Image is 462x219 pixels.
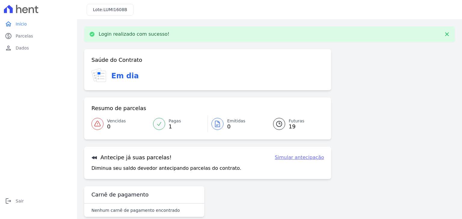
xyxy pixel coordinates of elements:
h3: Antecipe já suas parcelas! [91,154,172,161]
i: logout [5,197,12,205]
i: home [5,20,12,28]
h3: Resumo de parcelas [91,105,146,112]
span: LUMI1608B [103,7,127,12]
span: Emitidas [227,118,245,124]
a: logoutSair [2,195,75,207]
span: Futuras [289,118,304,124]
span: Vencidas [107,118,126,124]
p: Diminua seu saldo devedor antecipando parcelas do contrato. [91,165,241,172]
h3: Lote: [93,7,127,13]
a: Pagas 1 [149,115,208,132]
span: Pagas [169,118,181,124]
span: 1 [169,124,181,129]
a: Futuras 19 [266,115,324,132]
a: Emitidas 0 [208,115,266,132]
span: 0 [227,124,245,129]
span: Sair [16,198,24,204]
i: paid [5,32,12,40]
span: Parcelas [16,33,33,39]
a: personDados [2,42,75,54]
span: 0 [107,124,126,129]
span: 19 [289,124,304,129]
a: paidParcelas [2,30,75,42]
h3: Saúde do Contrato [91,56,142,64]
span: Dados [16,45,29,51]
span: Início [16,21,27,27]
h3: Carnê de pagamento [91,191,149,198]
p: Nenhum carnê de pagamento encontrado [91,207,180,213]
p: Login realizado com sucesso! [99,31,170,37]
i: person [5,44,12,52]
h3: Em dia [111,70,139,81]
a: Simular antecipação [275,154,324,161]
a: Vencidas 0 [91,115,149,132]
a: homeInício [2,18,75,30]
